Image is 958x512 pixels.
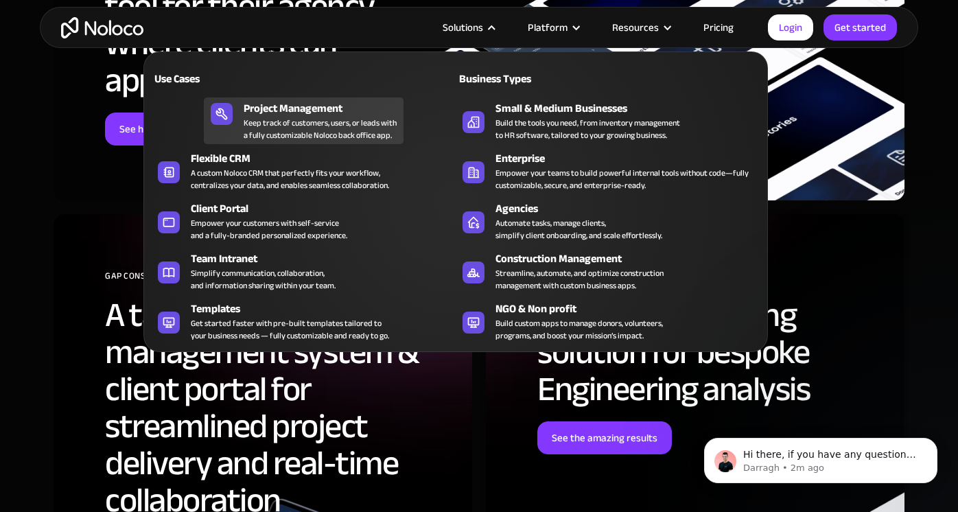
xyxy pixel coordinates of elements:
a: Get started [823,14,897,40]
a: Team IntranetSimplify communication, collaboration,and information sharing within your team. [151,248,456,294]
div: Simplify communication, collaboration, and information sharing within your team. [191,267,336,292]
a: See the amazing results [537,421,672,454]
div: Client Portal [191,200,462,217]
div: Resources [612,19,659,36]
div: Empower your teams to build powerful internal tools without code—fully customizable, secure, and ... [495,167,753,191]
a: Business Types [456,62,760,94]
div: Platform [528,19,568,36]
div: Project Management [244,100,410,117]
a: EnterpriseEmpower your teams to build powerful internal tools without code—fully customizable, se... [456,148,760,194]
div: Platform [511,19,595,36]
div: Construction Management [495,251,767,267]
div: Small & Medium Businesses [495,100,767,117]
div: Use Cases [151,71,298,87]
div: Templates [191,301,462,317]
a: Pricing [686,19,751,36]
div: Automate tasks, manage clients, simplify client onboarding, and scale effortlessly. [495,217,662,242]
div: Resources [595,19,686,36]
a: Use Cases [151,62,456,94]
div: NGO & Non profit [495,301,767,317]
a: AgenciesAutomate tasks, manage clients,simplify client onboarding, and scale effortlessly. [456,198,760,244]
a: Project ManagementKeep track of customers, users, or leads witha fully customizable Noloco back o... [204,97,404,144]
div: GAP Consulting [105,266,452,296]
a: NGO & Non profitBuild custom apps to manage donors, volunteers,programs, and boost your mission’s... [456,298,760,345]
div: Keep track of customers, users, or leads with a fully customizable Noloco back office app. [244,117,397,141]
a: Flexible CRMA custom Noloco CRM that perfectly fits your workflow,centralizes your data, and enab... [151,148,456,194]
div: Team Intranet [191,251,462,267]
a: Login [768,14,813,40]
a: Client PortalEmpower your customers with self-serviceand a fully-branded personalized experience. [151,198,456,244]
div: A custom Noloco CRM that perfectly fits your workflow, centralizes your data, and enables seamles... [191,167,389,191]
div: Solutions [443,19,483,36]
div: Empower your customers with self-service and a fully-branded personalized experience. [191,217,347,242]
div: Agencies [495,200,767,217]
nav: Solutions [143,32,768,352]
h2: A custom reporting solution for bespoke Engineering analysis [537,296,884,408]
iframe: Intercom notifications message [684,409,958,505]
div: Enterprise [495,150,767,167]
div: Streamline, automate, and optimize construction management with custom business apps. [495,267,664,292]
div: Get started faster with pre-built templates tailored to your business needs — fully customizable ... [191,317,389,342]
a: home [61,17,143,38]
a: Construction ManagementStreamline, automate, and optimize constructionmanagement with custom busi... [456,248,760,294]
div: Business Types [456,71,603,87]
a: TemplatesGet started faster with pre-built templates tailored toyour business needs — fully custo... [151,298,456,345]
div: Flexible CRM [191,150,462,167]
div: Solutions [425,19,511,36]
div: Build the tools you need, from inventory management to HR software, tailored to your growing busi... [495,117,680,141]
div: Build custom apps to manage donors, volunteers, programs, and boost your mission’s impact. [495,317,663,342]
a: See how they did it [105,113,217,146]
a: Small & Medium BusinessesBuild the tools you need, from inventory managementto HR software, tailo... [456,97,760,144]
